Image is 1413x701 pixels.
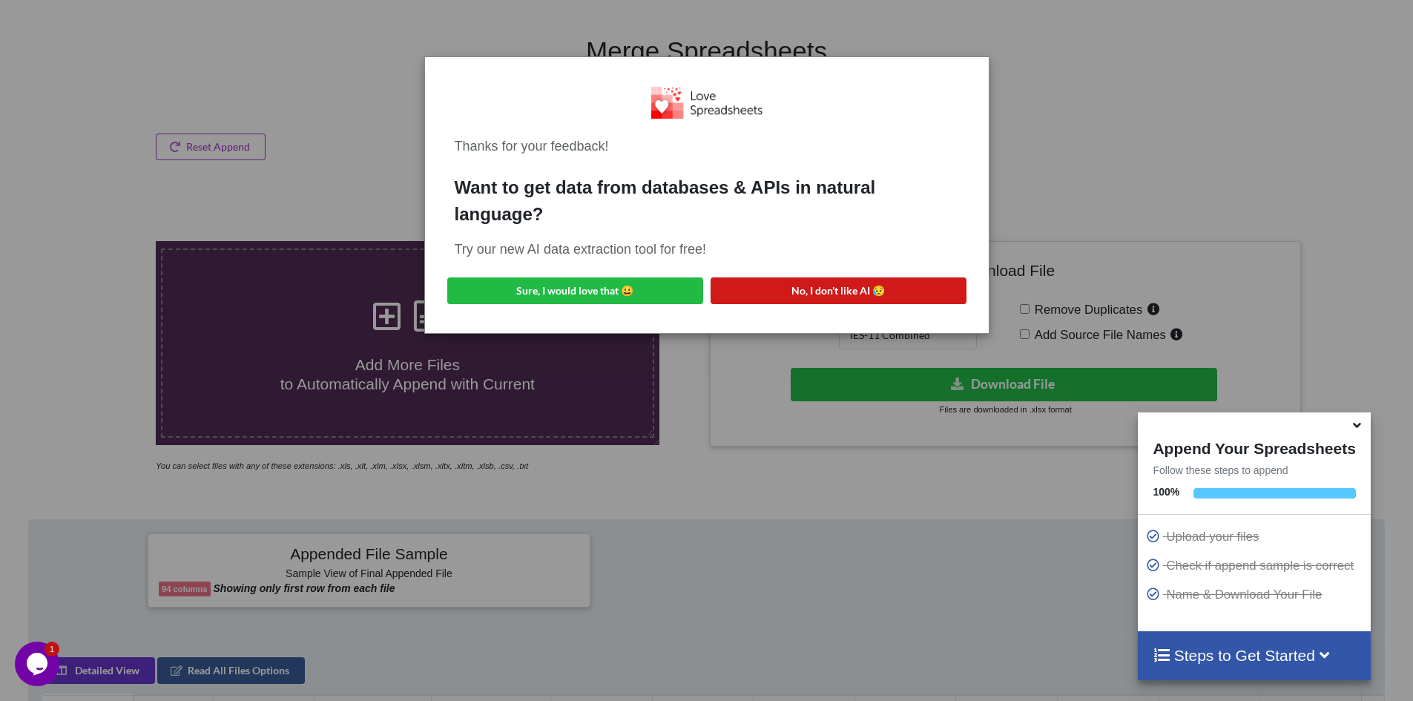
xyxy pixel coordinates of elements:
[1138,463,1370,478] p: Follow these steps to append
[455,240,959,260] div: Try our new AI data extraction tool for free!
[711,277,966,304] button: No, I don't like AI 😥
[651,87,763,119] img: Logo.png
[1145,585,1366,604] p: Name & Download Your File
[1145,527,1366,546] p: Upload your files
[1153,646,1355,665] h4: Steps to Get Started
[447,277,703,304] button: Sure, I would love that 😀
[455,174,959,228] div: Want to get data from databases & APIs in natural language?
[1145,556,1366,575] p: Check if append sample is correct
[1153,486,1179,498] b: 100 %
[455,136,959,157] div: Thanks for your feedback!
[15,642,62,686] iframe: chat widget
[1138,435,1370,458] h4: Append Your Spreadsheets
